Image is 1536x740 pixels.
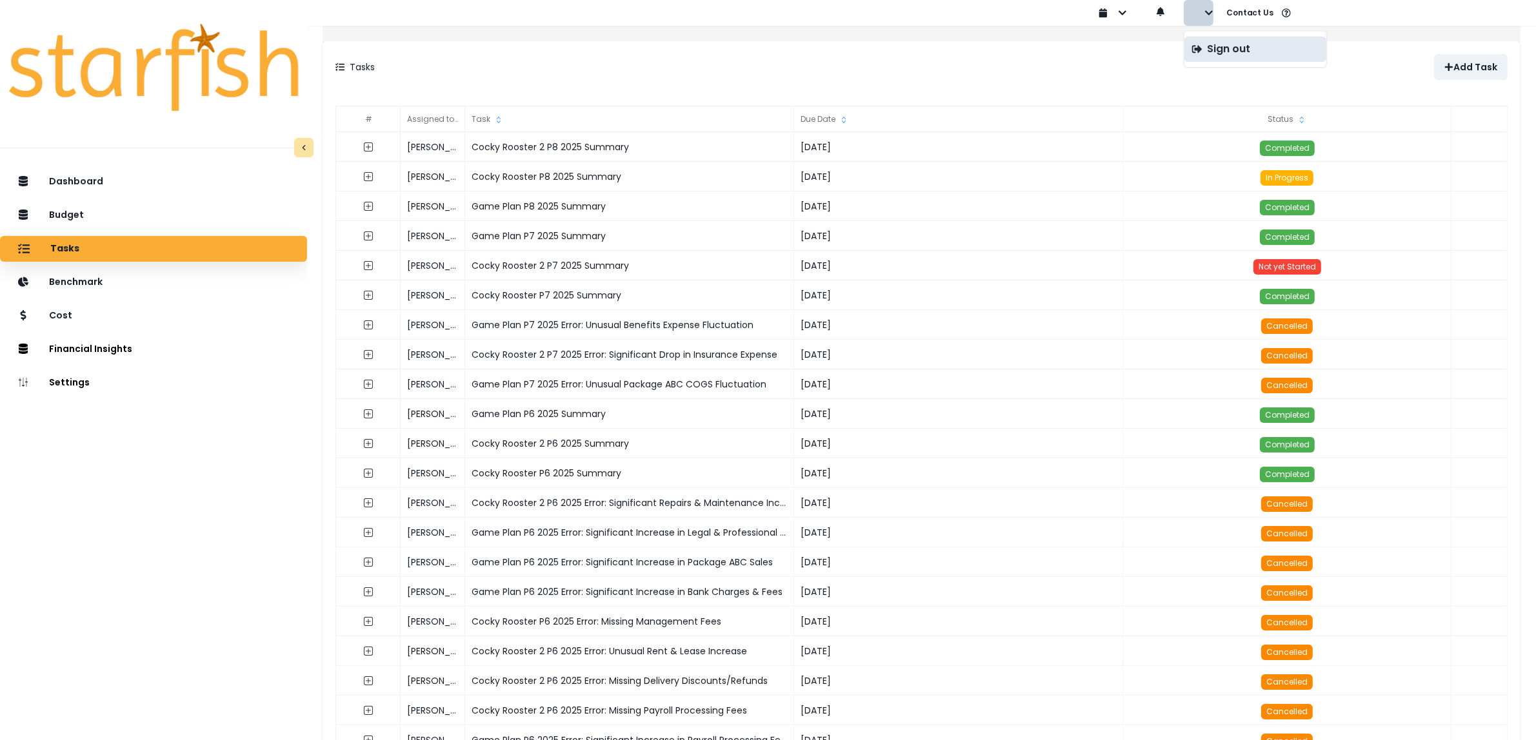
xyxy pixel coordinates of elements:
div: Cocky Rooster 2 P6 2025 Error: Significant Repairs & Maintenance Increase [465,488,794,518]
div: [DATE] [794,518,1123,547]
span: Cancelled [1266,498,1308,509]
div: Cocky Rooster 2 P6 2025 Error: Missing Delivery Discounts/Refunds [465,666,794,696]
div: Assigned to [401,106,465,132]
div: [DATE] [794,162,1123,191]
p: Add Task [1453,62,1497,73]
span: Completed [1265,291,1310,302]
div: [DATE] [794,666,1123,696]
span: Completed [1265,469,1310,480]
div: Cocky Rooster 2 P6 2025 Error: Missing Payroll Processing Fees [465,696,794,725]
div: [PERSON_NAME] [401,340,465,369]
svg: expand outline [363,557,374,567]
div: Cocky Rooster 2 P8 2025 Summary [465,132,794,162]
svg: sort [839,115,849,125]
div: [DATE] [794,191,1123,221]
svg: expand outline [363,379,374,389]
div: [DATE] [794,251,1123,280]
div: [DATE] [794,636,1123,666]
svg: expand outline [363,438,374,449]
div: [PERSON_NAME] [401,310,465,340]
button: expand outline [357,165,380,188]
button: expand outline [357,284,380,307]
svg: expand outline [363,171,374,182]
div: Cocky Rooster 2 P7 2025 Summary [465,251,794,280]
div: [DATE] [794,547,1123,577]
div: [PERSON_NAME] [401,429,465,458]
div: [PERSON_NAME] [401,399,465,429]
span: Completed [1265,439,1310,450]
svg: sort [1297,115,1307,125]
svg: expand outline [363,646,374,656]
button: expand outline [357,343,380,366]
div: [DATE] [794,488,1123,518]
div: [PERSON_NAME] [401,280,465,310]
p: Dashboard [49,176,103,187]
button: expand outline [357,313,380,336]
svg: expand outline [363,201,374,211]
div: Game Plan P6 2025 Error: Significant Increase in Legal & Professional Services [465,518,794,547]
span: Cancelled [1266,558,1308,569]
div: [PERSON_NAME] [401,696,465,725]
div: Cocky Rooster P6 2025 Summary [465,458,794,488]
div: Game Plan P6 2025 Error: Significant Increase in Package ABC Sales [465,547,794,577]
span: In Progress [1266,172,1308,183]
span: Not yet Started [1259,261,1316,272]
span: Cancelled [1266,617,1308,628]
span: Cancelled [1266,676,1308,687]
span: Completed [1265,231,1310,242]
div: [PERSON_NAME] [401,518,465,547]
div: [DATE] [794,221,1123,251]
div: [DATE] [794,607,1123,636]
div: Cocky Rooster P6 2025 Error: Missing Management Fees [465,607,794,636]
div: [PERSON_NAME] [401,666,465,696]
div: Game Plan P7 2025 Summary [465,221,794,251]
svg: expand outline [363,290,374,300]
div: [DATE] [794,458,1123,488]
p: Budget [49,209,84,220]
p: Benchmark [49,277,103,287]
div: [DATE] [794,280,1123,310]
button: expand outline [357,580,380,603]
button: Add Task [1434,54,1508,80]
div: [DATE] [794,696,1123,725]
button: expand outline [357,610,380,633]
span: Cancelled [1266,706,1308,717]
span: Completed [1265,409,1310,420]
p: Cost [49,310,72,321]
svg: expand outline [363,231,374,241]
div: [PERSON_NAME] [401,369,465,399]
div: Status [1123,106,1452,132]
div: # [336,106,401,132]
div: [PERSON_NAME] [401,488,465,518]
svg: expand outline [363,498,374,508]
p: Sign out [1208,43,1250,55]
div: [PERSON_NAME] [401,547,465,577]
span: Cancelled [1266,350,1308,361]
div: [DATE] [794,132,1123,162]
svg: expand outline [363,587,374,597]
button: expand outline [357,521,380,544]
button: expand outline [357,491,380,514]
div: [PERSON_NAME] [401,132,465,162]
svg: expand outline [363,142,374,152]
div: [PERSON_NAME] [401,577,465,607]
div: Cocky Rooster P7 2025 Summary [465,280,794,310]
button: expand outline [357,195,380,218]
svg: expand outline [363,349,374,360]
button: expand outline [357,254,380,277]
div: Due Date [794,106,1123,132]
svg: expand outline [363,527,374,538]
span: Completed [1265,202,1310,213]
span: Cancelled [1266,528,1308,539]
div: [PERSON_NAME] [401,607,465,636]
span: Cancelled [1266,647,1308,657]
button: expand outline [357,402,380,425]
span: Completed [1265,142,1310,153]
div: Cocky Rooster 2 P7 2025 Error: Significant Drop in Insurance Expense [465,340,794,369]
div: Cocky Rooster 2 P6 2025 Summary [465,429,794,458]
svg: expand outline [363,260,374,271]
span: Cancelled [1266,320,1308,331]
span: Cancelled [1266,380,1308,391]
div: Game Plan P7 2025 Error: Unusual Package ABC COGS Fluctuation [465,369,794,399]
div: [DATE] [794,340,1123,369]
